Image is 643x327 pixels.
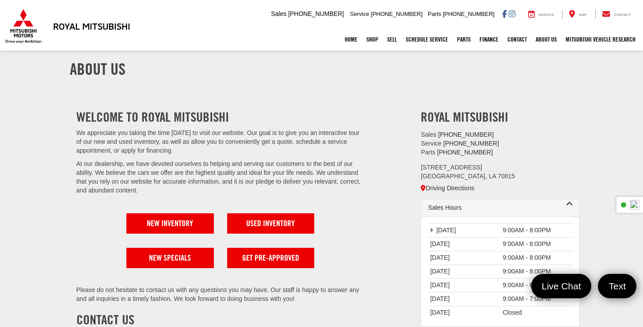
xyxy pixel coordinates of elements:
[4,9,43,43] img: Mitsubishi
[537,280,586,292] span: Live Chat
[362,28,383,50] a: Shop
[76,160,365,195] p: At our dealership, we have devoted ourselves to helping and serving our customers to the best of ...
[421,163,580,181] address: [STREET_ADDRESS] [GEOGRAPHIC_DATA], LA 70815
[443,140,499,147] span: [PHONE_NUMBER]
[437,149,493,156] span: [PHONE_NUMBER]
[428,11,441,17] span: Parts
[598,274,636,298] a: Text
[438,131,494,138] span: [PHONE_NUMBER]
[614,13,631,17] span: Contact
[443,140,499,147] a: <span class='callNowClass2'>225-475-9636</span>
[500,251,573,265] td: 9:00AM - 8:00PM
[437,149,493,156] a: <span class='callNowClass3'>225-452-9594</span>
[421,149,435,156] span: Parts
[383,28,401,50] a: Sell
[428,204,573,212] a: Sales Hours
[604,280,630,292] span: Text
[53,21,130,31] h3: Royal Mitsubishi
[428,238,500,251] td: [DATE]
[503,28,531,50] a: Contact
[350,11,369,17] span: Service
[579,13,586,17] span: Map
[500,238,573,251] td: 9:00AM - 8:00PM
[595,10,638,19] a: Contact
[562,10,593,19] a: Map
[288,10,344,17] span: [PHONE_NUMBER]
[76,129,365,155] p: We appreciate you taking the time [DATE] to visit our website. Our goal is to give you an interac...
[438,131,494,138] a: <span class='callNowClass'>225-635-8364</span>
[271,10,286,17] span: Sales
[126,248,213,268] a: New Specials
[531,28,561,50] a: About Us
[421,131,436,138] span: Sales
[502,10,507,17] a: Facebook: Click to visit our Facebook page
[531,274,592,298] a: Live Chat
[421,185,474,192] a: Driving Directions
[340,28,362,50] a: Home
[521,10,561,19] a: Service
[500,265,573,279] td: 9:00AM - 8:00PM
[227,213,314,234] a: Used Inventory
[428,224,500,238] td: [DATE]
[428,306,500,319] td: [DATE]
[70,60,574,78] h1: About Us
[428,292,500,306] td: [DATE]
[509,10,515,17] a: Instagram: Click to visit our Instagram page
[76,286,365,304] p: Please do not hesitate to contact us with any questions you may have. Our staff is happy to answe...
[500,279,573,292] td: 9:00AM - 8:00PM
[76,312,365,327] h2: Contact Us
[500,292,573,306] td: 9:00AM - 7:00PM
[421,140,441,147] span: Service
[428,279,500,292] td: [DATE]
[126,213,213,234] a: New Inventory
[428,251,500,265] td: [DATE]
[76,110,365,124] h2: Welcome to Royal Mitsubishi
[401,28,453,50] a: Schedule Service: Opens in a new tab
[421,110,580,124] h2: Royal Mitsubishi
[227,248,314,268] a: Get Pre-Approved
[500,306,573,319] td: Closed
[539,13,554,17] span: Service
[453,28,475,50] a: Parts: Opens in a new tab
[475,28,503,50] a: Finance
[428,265,500,279] td: [DATE]
[371,11,422,17] span: [PHONE_NUMBER]
[443,11,495,17] span: [PHONE_NUMBER]
[561,28,640,50] a: Mitsubishi Vehicle Research
[500,224,573,238] td: 9:00AM - 8:00PM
